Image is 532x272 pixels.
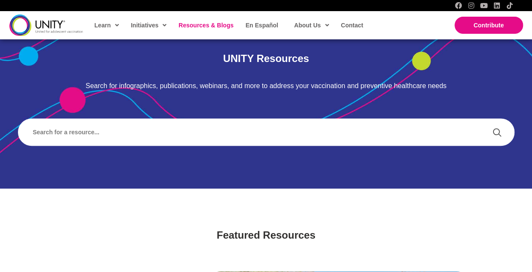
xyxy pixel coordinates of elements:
span: Learn [95,19,119,32]
a: Contact [336,15,366,35]
a: En Español [241,15,282,35]
span: About Us [294,19,329,32]
span: Featured Resources [217,229,315,241]
a: YouTube [481,2,487,9]
a: TikTok [506,2,513,9]
a: Instagram [468,2,475,9]
form: Search form [27,122,488,142]
p: Search for infographics, publications, webinars, and more to address your vaccination and prevent... [18,82,514,91]
span: En Español [246,22,278,29]
span: Contact [341,22,363,29]
a: Contribute [455,17,523,34]
input: Search input [27,122,484,142]
a: Facebook [455,2,462,9]
img: unity-logo-dark [9,15,83,35]
span: Contribute [473,22,504,29]
a: LinkedIn [493,2,500,9]
span: Resources & Blogs [178,22,233,29]
span: Initiatives [131,19,167,32]
span: UNITY Resources [223,53,309,64]
a: About Us [290,15,332,35]
a: Resources & Blogs [174,15,237,35]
